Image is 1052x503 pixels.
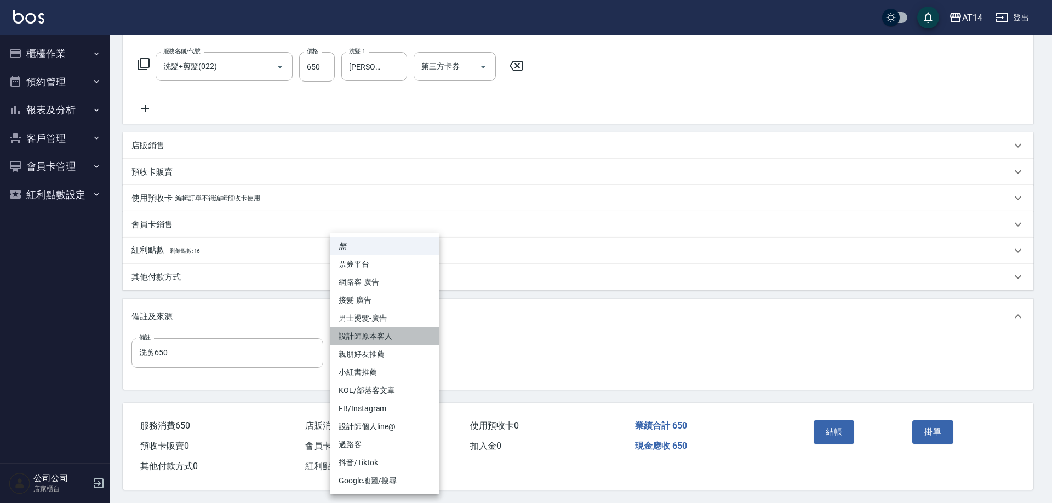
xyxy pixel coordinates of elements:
[330,381,439,400] li: KOL/部落客文章
[330,454,439,472] li: 抖音/Tiktok
[330,436,439,454] li: 過路客
[330,418,439,436] li: 設計師個人line@
[330,273,439,291] li: 網路客-廣告
[330,400,439,418] li: FB/Instagram
[330,255,439,273] li: 票券平台
[330,327,439,345] li: 設計師原本客人
[330,345,439,363] li: 親朋好友推薦
[330,309,439,327] li: 男士燙髮-廣告
[330,472,439,490] li: Google地圖/搜尋
[339,240,346,252] em: 無
[330,291,439,309] li: 接髮-廣告
[330,363,439,381] li: 小紅書推薦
